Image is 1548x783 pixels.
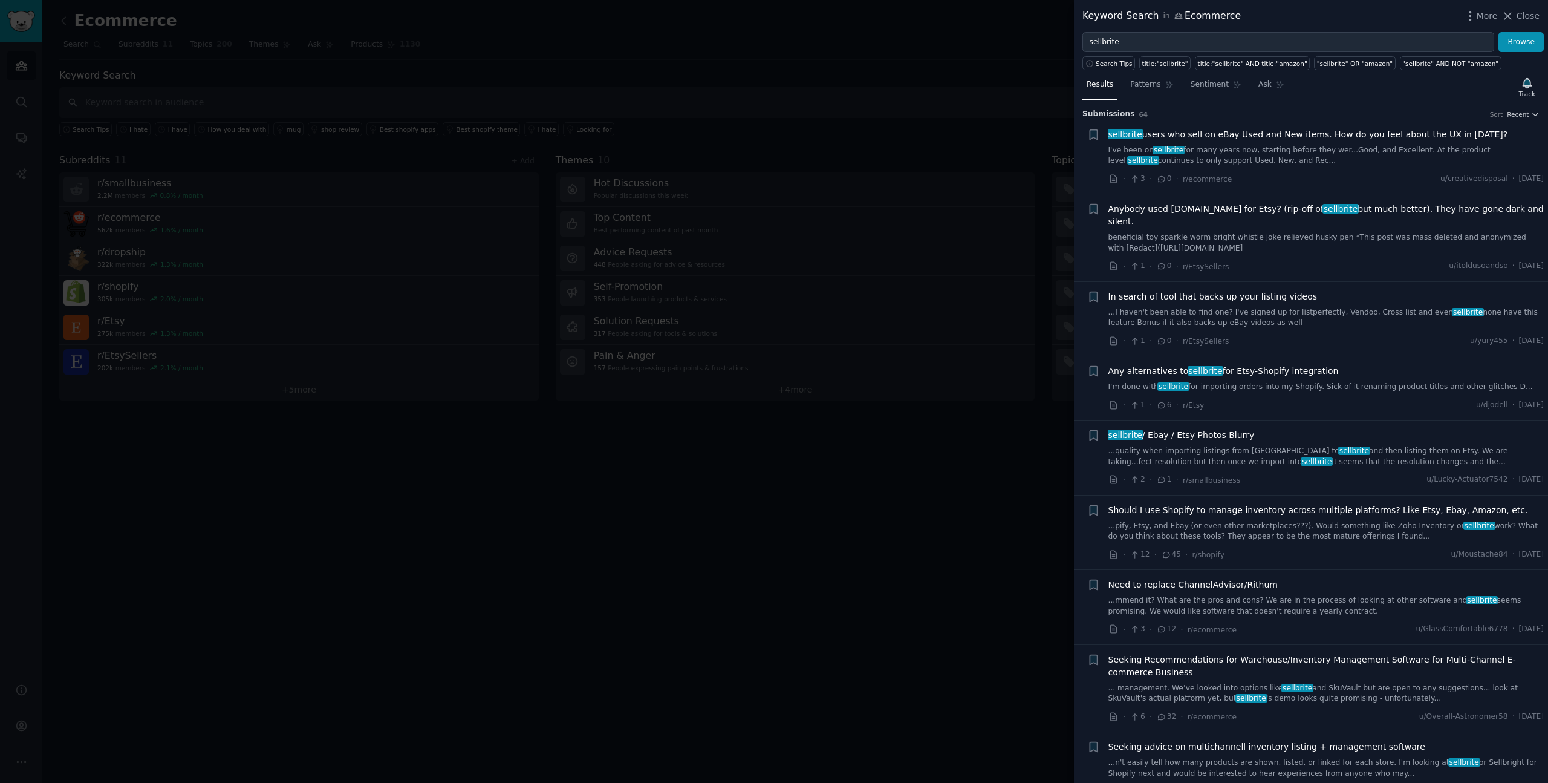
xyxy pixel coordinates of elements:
span: u/creativedisposal [1440,174,1508,185]
a: ...n't easily tell how many products are shown, listed, or linked for each store. I'm looking ats... [1108,758,1544,779]
span: In search of tool that backs up your listing videos [1108,290,1318,303]
span: · [1150,260,1152,273]
span: sellbrite [1107,129,1143,139]
a: beneficial toy sparkle worm bright whistle joke relieved husky pen *This post was mass deleted an... [1108,232,1544,254]
span: · [1176,399,1179,411]
input: Try a keyword related to your business [1082,32,1494,53]
span: [DATE] [1519,400,1544,411]
span: sellbrite [1448,758,1480,767]
span: sellbrite [1452,308,1484,316]
span: · [1185,548,1188,561]
span: 1 [1156,474,1171,485]
span: · [1123,710,1125,723]
span: Results [1087,79,1113,90]
span: More [1477,10,1498,22]
a: Sentiment [1186,75,1246,100]
a: "sellbrite" OR "amazon" [1314,56,1395,70]
span: [DATE] [1519,549,1544,560]
span: u/GlassComfortable6778 [1416,624,1508,635]
span: r/shopify [1192,551,1224,559]
a: ...pify, Etsy, and Ebay (or even other marketplaces???). Would something like Zoho Inventory orse... [1108,521,1544,542]
span: sellbrite [1153,146,1185,154]
span: 3 [1130,174,1145,185]
span: sellbrite [1281,684,1313,692]
span: r/smallbusiness [1183,476,1240,485]
span: · [1123,399,1125,411]
span: / Ebay / Etsy Photos Blurry [1108,429,1255,442]
span: · [1176,260,1179,273]
span: 12 [1156,624,1176,635]
a: sellbriteusers who sell on eBay Used and New items. How do you feel about the UX in [DATE]? [1108,128,1508,141]
button: More [1464,10,1498,22]
span: sellbrite [1188,366,1224,376]
span: [DATE] [1519,712,1544,722]
span: 0 [1156,336,1171,347]
a: title:"sellbrite" AND title:"amazon" [1195,56,1310,70]
div: Keyword Search Ecommerce [1082,8,1241,24]
span: Anybody used [DOMAIN_NAME] for Etsy? (rip-off of but much better). They have gone dark and silent. [1108,203,1544,228]
span: · [1176,172,1179,185]
a: title:"sellbrite" [1139,56,1191,70]
span: 6 [1156,400,1171,411]
a: Need to replace ChannelAdvisor/Rithum [1108,578,1278,591]
span: · [1154,548,1157,561]
span: · [1512,712,1515,722]
span: · [1150,399,1152,411]
span: users who sell on eBay Used and New items. How do you feel about the UX in [DATE]? [1108,128,1508,141]
span: 12 [1130,549,1150,560]
a: ...I haven't been able to find one? I've signed up for listperfectly, Vendoo, Cross list and even... [1108,307,1544,329]
a: Ask [1254,75,1289,100]
span: · [1180,623,1183,636]
div: "sellbrite" OR "amazon" [1317,59,1393,68]
span: 45 [1161,549,1181,560]
span: 3 [1130,624,1145,635]
span: · [1512,624,1515,635]
span: 2 [1130,474,1145,485]
span: r/EtsySellers [1183,337,1229,346]
a: I've been onsellbritefor many years now, starting before they wer...Good, and Excellent. At the p... [1108,145,1544,166]
span: [DATE] [1519,474,1544,485]
span: · [1150,710,1152,723]
span: · [1123,548,1125,561]
span: r/ecommerce [1188,713,1237,721]
span: · [1176,335,1179,347]
span: sellbrite [1235,694,1267,703]
span: [DATE] [1519,174,1544,185]
span: u/itoldusoandso [1449,261,1507,272]
span: sellbrite [1322,204,1359,214]
span: · [1123,335,1125,347]
span: · [1150,335,1152,347]
span: · [1512,400,1515,411]
span: r/EtsySellers [1183,263,1229,271]
button: Track [1515,74,1540,100]
a: sellbrite/ Ebay / Etsy Photos Blurry [1108,429,1255,442]
span: sellbrite [1338,447,1370,455]
span: 0 [1156,174,1171,185]
span: · [1123,474,1125,487]
a: Any alternatives tosellbritefor Etsy-Shopify integration [1108,365,1339,378]
a: Seeking advice on multichannell inventory listing + management software [1108,741,1425,753]
span: Search Tips [1096,59,1133,68]
span: · [1150,172,1152,185]
button: Close [1501,10,1540,22]
span: sellbrite [1301,457,1333,466]
span: 6 [1130,712,1145,722]
span: sellbrite [1463,522,1495,530]
span: · [1512,336,1515,347]
span: 32 [1156,712,1176,722]
div: title:"sellbrite" [1142,59,1188,68]
span: · [1150,474,1152,487]
span: Sentiment [1191,79,1229,90]
span: 1 [1130,400,1145,411]
span: [DATE] [1519,624,1544,635]
span: 0 [1156,261,1171,272]
span: · [1123,260,1125,273]
a: Should I use Shopify to manage inventory across multiple platforms? Like Etsy, Ebay, Amazon, etc. [1108,504,1528,517]
span: · [1512,549,1515,560]
span: [DATE] [1519,336,1544,347]
span: u/yury455 [1470,336,1508,347]
span: r/ecommerce [1183,175,1232,183]
a: Patterns [1126,75,1177,100]
a: ...mmend it? What are the pros and cons? We are in the process of looking at other software andse... [1108,595,1544,617]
